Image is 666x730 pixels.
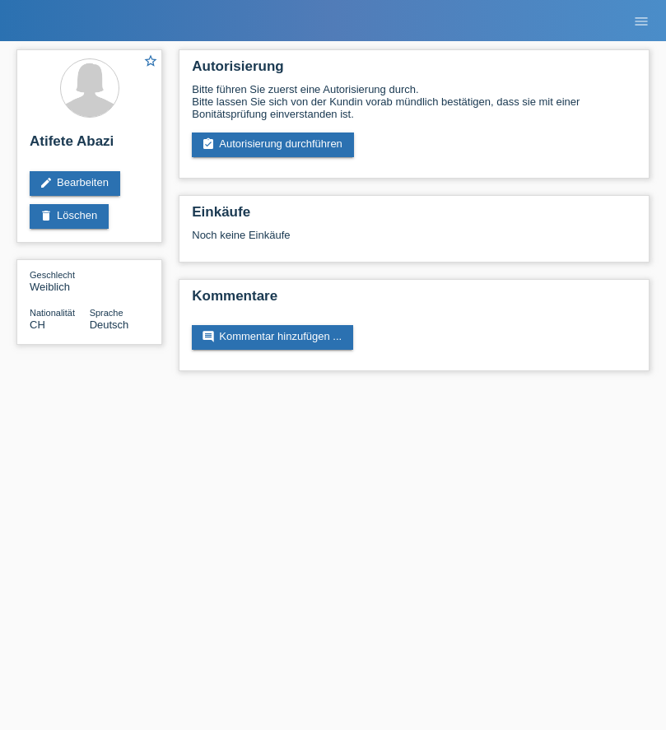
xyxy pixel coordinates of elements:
a: commentKommentar hinzufügen ... [192,325,353,350]
span: Deutsch [90,319,129,331]
i: menu [633,13,650,30]
a: star_border [143,53,158,71]
span: Schweiz [30,319,45,331]
a: deleteLöschen [30,204,109,229]
div: Noch keine Einkäufe [192,229,636,253]
i: star_border [143,53,158,68]
span: Sprache [90,308,123,318]
div: Weiblich [30,268,90,293]
span: Nationalität [30,308,75,318]
a: menu [625,16,658,26]
h2: Kommentare [192,288,636,313]
a: assignment_turned_inAutorisierung durchführen [192,133,354,157]
i: assignment_turned_in [202,137,215,151]
h2: Autorisierung [192,58,636,83]
h2: Atifete Abazi [30,133,149,158]
a: editBearbeiten [30,171,120,196]
div: Bitte führen Sie zuerst eine Autorisierung durch. Bitte lassen Sie sich von der Kundin vorab münd... [192,83,636,120]
i: delete [40,209,53,222]
span: Geschlecht [30,270,75,280]
h2: Einkäufe [192,204,636,229]
i: edit [40,176,53,189]
i: comment [202,330,215,343]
